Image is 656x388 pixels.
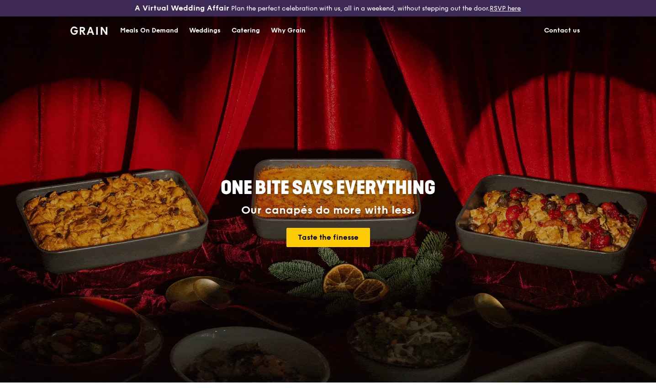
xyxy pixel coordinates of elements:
[70,16,107,43] a: GrainGrain
[286,228,370,247] a: Taste the finesse
[490,5,521,12] a: RSVP here
[271,17,306,44] div: Why Grain
[70,27,107,35] img: Grain
[184,17,226,44] a: Weddings
[135,4,229,13] h3: A Virtual Wedding Affair
[109,4,546,13] div: Plan the perfect celebration with us, all in a weekend, without stepping out the door.
[265,17,311,44] a: Why Grain
[120,17,178,44] div: Meals On Demand
[539,17,586,44] a: Contact us
[221,177,435,199] span: ONE BITE SAYS EVERYTHING
[164,204,492,217] div: Our canapés do more with less.
[232,17,260,44] div: Catering
[189,17,221,44] div: Weddings
[226,17,265,44] a: Catering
